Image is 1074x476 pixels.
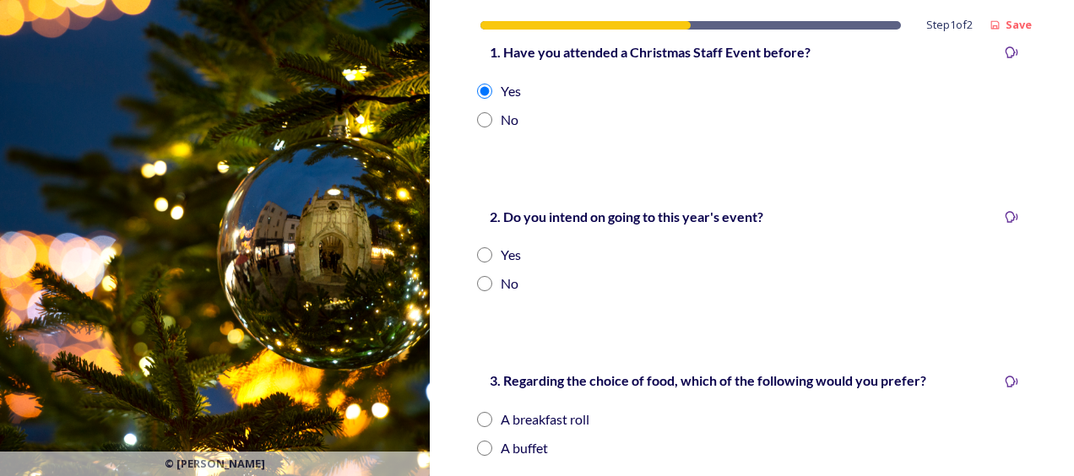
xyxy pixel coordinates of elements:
strong: 2. Do you intend on going to this year's event? [490,208,763,224]
strong: 1. Have you attended a Christmas Staff Event before? [490,44,811,60]
div: A breakfast roll [501,409,589,430]
div: A buffet [501,438,548,458]
div: Yes [501,245,521,265]
div: No [501,273,518,294]
div: No [501,110,518,130]
span: © [PERSON_NAME] [165,456,265,472]
strong: Save [1006,17,1032,32]
strong: 3. Regarding the choice of food, which of the following would you prefer? [490,372,926,388]
div: Yes [501,81,521,101]
span: Step 1 of 2 [926,17,973,33]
